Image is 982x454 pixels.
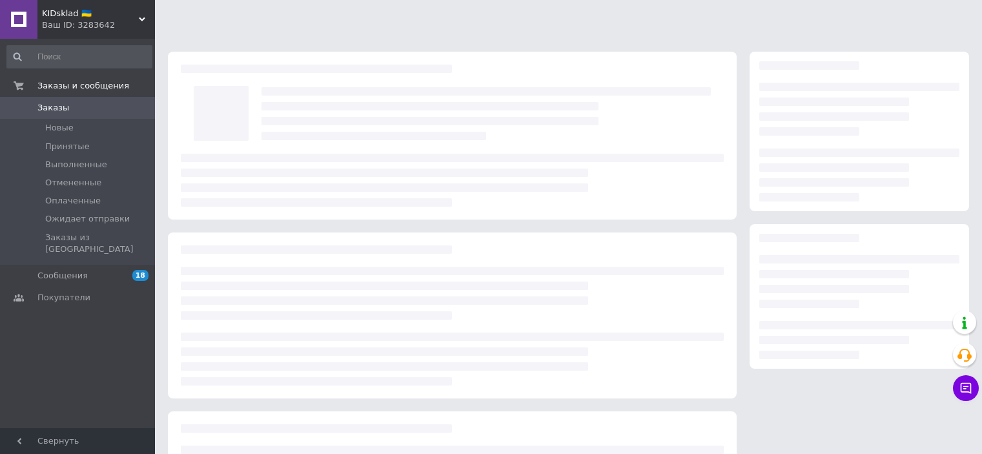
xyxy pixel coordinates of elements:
input: Поиск [6,45,152,68]
span: Сообщения [37,270,88,282]
button: Чат с покупателем [953,375,979,401]
span: Заказы и сообщения [37,80,129,92]
div: Ваш ID: 3283642 [42,19,155,31]
span: Заказы из [GEOGRAPHIC_DATA] [45,232,151,255]
span: Отмененные [45,177,101,189]
span: Оплаченные [45,195,101,207]
span: KIDsklad 🇺🇦 [42,8,139,19]
span: Выполненные [45,159,107,170]
span: Ожидает отправки [45,213,130,225]
span: 18 [132,270,148,281]
span: Покупатели [37,292,90,304]
span: Принятые [45,141,90,152]
span: Заказы [37,102,69,114]
span: Новые [45,122,74,134]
